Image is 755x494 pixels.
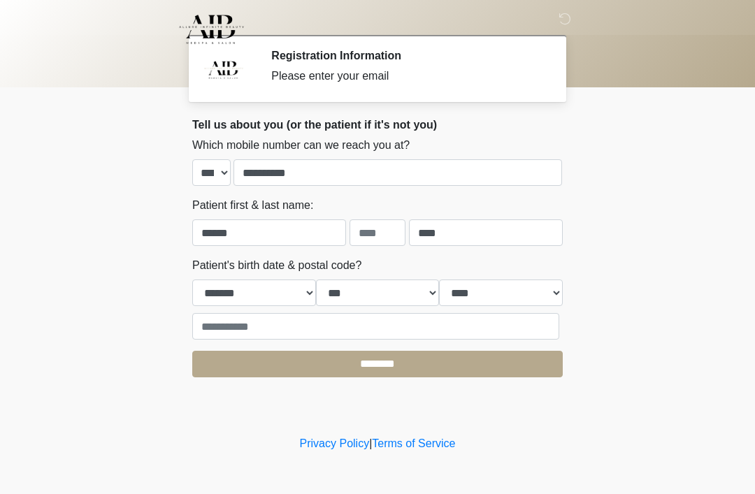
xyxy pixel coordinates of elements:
label: Which mobile number can we reach you at? [192,137,410,154]
img: Agent Avatar [203,49,245,91]
div: Please enter your email [271,68,542,85]
a: Terms of Service [372,437,455,449]
label: Patient's birth date & postal code? [192,257,361,274]
a: | [369,437,372,449]
label: Patient first & last name: [192,197,313,214]
img: Allure Infinite Beauty Logo [178,10,245,48]
h2: Tell us about you (or the patient if it's not you) [192,118,563,131]
a: Privacy Policy [300,437,370,449]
